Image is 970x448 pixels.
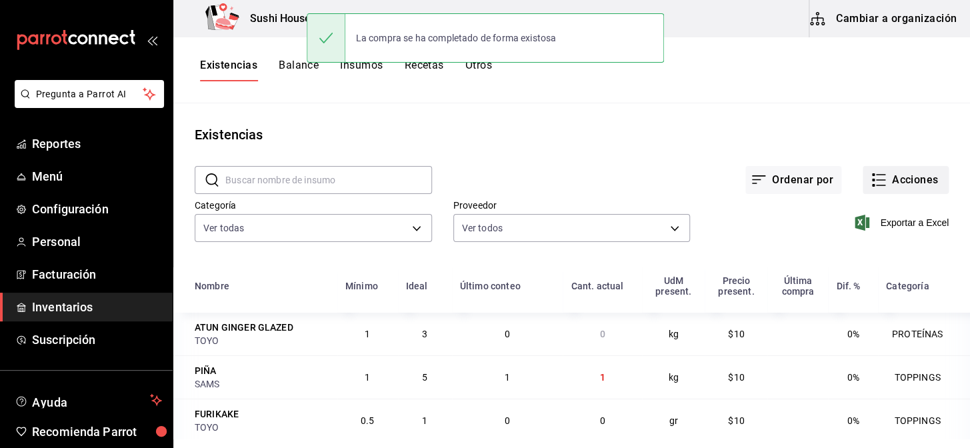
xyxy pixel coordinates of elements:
button: Recetas [404,59,443,81]
div: Último conteo [460,281,521,291]
span: 0 [505,415,510,426]
button: Existencias [200,59,257,81]
span: Ver todos [462,221,503,235]
span: 0 [600,415,605,426]
div: SAMS [195,377,329,391]
div: Categoría [886,281,929,291]
span: Ver todas [203,221,244,235]
label: Categoría [195,201,432,210]
button: Ordenar por [745,166,841,194]
td: TOPPINGS [878,355,970,399]
span: Menú [32,167,162,185]
span: 1 [365,372,370,383]
div: ATUN GINGER GLAZED [195,321,293,334]
input: Buscar nombre de insumo [225,167,432,193]
td: TOPPINGS [878,399,970,442]
button: Acciones [863,166,949,194]
span: 3 [422,329,427,339]
td: gr [642,399,705,442]
div: Ideal [406,281,428,291]
div: PIÑA [195,364,217,377]
span: 1 [422,415,427,426]
button: Insumos [340,59,383,81]
div: Dif. % [836,281,860,291]
button: Balance [279,59,319,81]
div: La compra se ha completado de forma existosa [345,23,567,53]
div: Existencias [195,125,263,145]
span: 1 [365,329,370,339]
div: TOYO [195,334,329,347]
span: Facturación [32,265,162,283]
span: Personal [32,233,162,251]
span: 5 [422,372,427,383]
div: Nombre [195,281,229,291]
div: Última compra [775,275,820,297]
span: 0.5 [361,415,374,426]
span: Reportes [32,135,162,153]
a: Pregunta a Parrot AI [9,97,164,111]
span: $10 [728,415,744,426]
span: 0% [847,372,859,383]
span: $10 [728,372,744,383]
button: Otros [465,59,492,81]
span: 0 [600,329,605,339]
button: open_drawer_menu [147,35,157,45]
span: 0% [847,415,859,426]
span: Inventarios [32,298,162,316]
span: Configuración [32,200,162,218]
span: 0% [847,329,859,339]
span: 0 [505,329,510,339]
td: kg [642,313,705,355]
span: Ayuda [32,392,145,408]
span: Suscripción [32,331,162,349]
span: 1 [600,372,605,383]
button: Exportar a Excel [857,215,949,231]
span: Recomienda Parrot [32,423,162,441]
div: Cant. actual [571,281,623,291]
td: kg [642,355,705,399]
span: 1 [505,372,510,383]
div: Precio present. [713,275,759,297]
div: TOYO [195,421,329,434]
div: UdM present. [650,275,697,297]
div: FURIKAKE [195,407,239,421]
span: Pregunta a Parrot AI [36,87,143,101]
div: Mínimo [345,281,378,291]
span: $10 [728,329,744,339]
h3: Sushi House ([GEOGRAPHIC_DATA]) [239,11,426,27]
td: PROTEÍNAS [878,313,970,355]
label: Proveedor [453,201,691,210]
button: Pregunta a Parrot AI [15,80,164,108]
div: navigation tabs [200,59,492,81]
